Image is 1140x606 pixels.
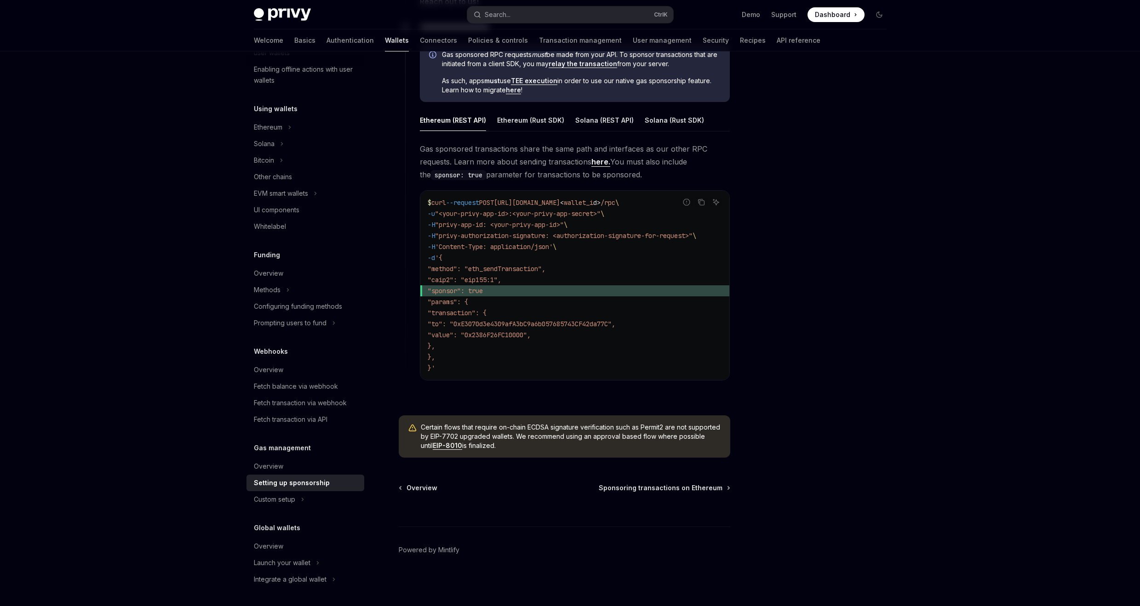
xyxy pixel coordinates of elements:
[742,10,760,19] a: Demo
[433,442,462,450] a: EIP-8010
[428,342,435,350] span: },
[254,442,311,453] h5: Gas management
[564,198,593,207] span: wallet_i
[815,10,850,19] span: Dashboard
[693,232,696,240] span: \
[428,331,531,339] span: "value": "0x2386F26FC10000",
[254,8,311,21] img: dark logo
[254,557,310,568] div: Launch your wallet
[428,364,435,372] span: }'
[506,86,521,94] a: here
[246,571,364,588] button: Toggle Integrate a global wallet section
[246,282,364,298] button: Toggle Methods section
[254,204,299,215] div: UI components
[446,198,479,207] span: --request
[254,249,280,261] h5: Funding
[431,198,446,207] span: curl
[254,188,308,199] div: EVM smart wallets
[575,109,634,131] div: Solana (REST API)
[254,381,338,392] div: Fetch balance via webhook
[420,29,457,51] a: Connectors
[703,29,729,51] a: Security
[599,483,722,493] span: Sponsoring transactions on Ethereum
[428,210,435,218] span: -u
[246,298,364,315] a: Configuring funding methods
[511,77,557,85] a: TEE execution
[435,243,553,251] span: 'Content-Type: application/json'
[681,196,693,208] button: Report incorrect code
[254,317,327,328] div: Prompting users to fund
[428,265,545,273] span: "method": "eth_sendTransaction",
[428,353,435,361] span: },
[591,157,610,167] a: here.
[254,522,300,533] h5: Global wallets
[399,545,459,555] a: Powered by Mintlify
[246,538,364,555] a: Overview
[539,29,622,51] a: Transaction management
[442,50,721,68] span: Gas sponsored RPC requests be made from your API. To sponsor transactions that are initiated from...
[428,276,501,284] span: "caip2": "eip155:1",
[254,221,286,232] div: Whitelabel
[633,29,692,51] a: User management
[428,320,615,328] span: "to": "0xE3070d3e4309afA3bC9a6b057685743CF42da77C",
[428,287,483,295] span: "sponsor": true
[808,7,865,22] a: Dashboard
[485,9,510,20] div: Search...
[435,232,693,240] span: "privy-authorization-signature: <authorization-signature-for-request>"
[246,458,364,475] a: Overview
[428,254,435,262] span: -d
[254,541,283,552] div: Overview
[246,61,364,89] a: Enabling offline actions with user wallets
[549,60,617,68] a: relay the transaction
[497,109,564,131] div: Ethereum (Rust SDK)
[246,315,364,331] button: Toggle Prompting users to fund section
[246,119,364,136] button: Toggle Ethereum section
[710,196,722,208] button: Ask AI
[246,378,364,395] a: Fetch balance via webhook
[601,210,604,218] span: \
[254,122,282,133] div: Ethereum
[553,243,556,251] span: \
[532,51,546,58] em: must
[246,202,364,218] a: UI components
[601,198,615,207] span: /rpc
[246,395,364,411] a: Fetch transaction via webhook
[431,170,486,180] code: sponsor: true
[254,397,347,408] div: Fetch transaction via webhook
[327,29,374,51] a: Authentication
[254,574,327,585] div: Integrate a global wallet
[254,29,283,51] a: Welcome
[246,218,364,235] a: Whitelabel
[435,254,442,262] span: '{
[435,210,601,218] span: "<your-privy-app-id>:<your-privy-app-secret>"
[442,76,721,95] span: As such, apps use in order to use our native gas sponsorship feature. Learn how to migrate !
[246,169,364,185] a: Other chains
[468,29,528,51] a: Policies & controls
[246,555,364,571] button: Toggle Launch your wallet section
[246,475,364,491] a: Setting up sponsorship
[479,198,494,207] span: POST
[428,198,431,207] span: $
[597,198,601,207] span: >
[246,362,364,378] a: Overview
[420,109,486,131] div: Ethereum (REST API)
[254,171,292,182] div: Other chains
[654,11,668,18] span: Ctrl K
[428,232,435,240] span: -H
[599,483,729,493] a: Sponsoring transactions on Ethereum
[254,64,359,86] div: Enabling offline actions with user wallets
[428,243,435,251] span: -H
[564,221,567,229] span: \
[771,10,796,19] a: Support
[254,477,330,488] div: Setting up sponsorship
[645,109,704,131] div: Solana (Rust SDK)
[428,298,468,306] span: "params": {
[254,301,342,312] div: Configuring funding methods
[777,29,820,51] a: API reference
[428,221,435,229] span: -H
[494,198,560,207] span: [URL][DOMAIN_NAME]
[246,136,364,152] button: Toggle Solana section
[246,185,364,202] button: Toggle EVM smart wallets section
[593,198,597,207] span: d
[246,491,364,508] button: Toggle Custom setup section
